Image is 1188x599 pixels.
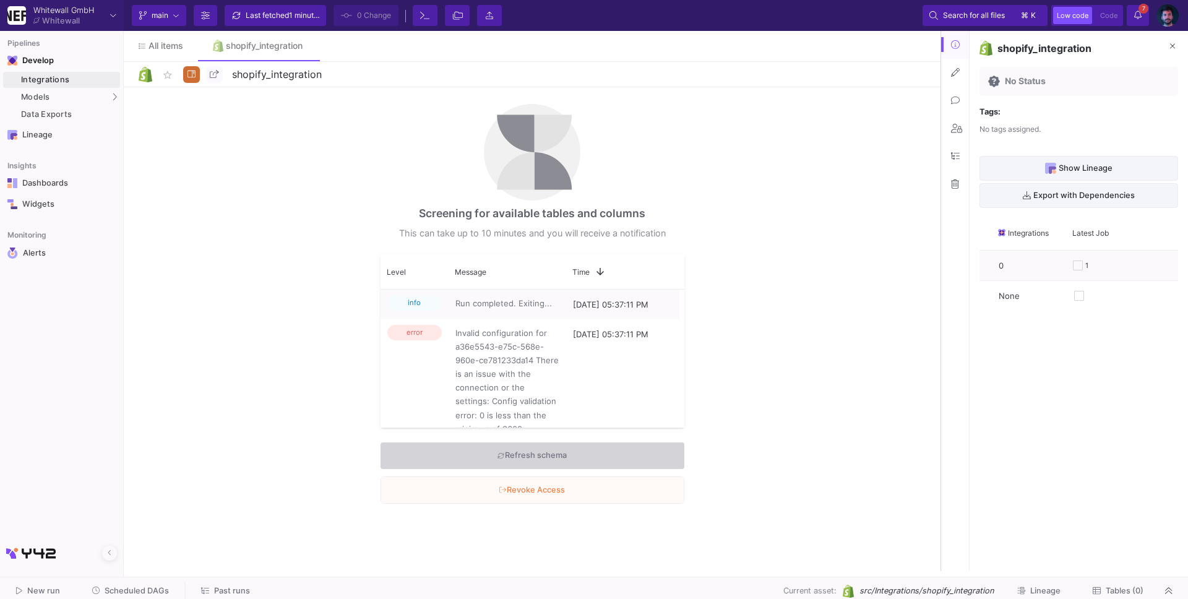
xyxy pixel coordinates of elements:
mat-expansion-panel-header: Navigation iconDevelop [3,51,120,71]
span: Code [1100,11,1117,20]
span: Integrations [1008,228,1049,238]
span: No Status [1005,76,1046,86]
span: ⌘ [1021,8,1028,23]
img: Navigation icon [7,199,17,209]
div: Develop [22,56,41,66]
div: Data Exports [21,110,117,119]
a: Navigation iconLineage [3,125,120,145]
button: 7 [1127,5,1149,26]
span: Message [455,267,486,277]
div: Widgets [22,199,103,209]
img: YZ4Yr8zUCx6JYM5gIgaTIQYeTXdcwQjnYC8iZtTV.png [7,6,26,25]
div: This can take up to 10 minutes and you will receive a notification [399,226,666,240]
span: Past runs [214,586,250,595]
span: Lineage [1030,586,1061,595]
button: Show Lineage [979,156,1178,181]
img: zn2Dipnt5kSdWZ4U6JymtAUNwkc8DG3H2NRMgahy.png [1156,4,1179,27]
a: Integrations [3,72,120,88]
div: 1 [1085,251,1088,280]
a: Navigation iconWidgets [3,194,120,214]
span: 7 [1138,4,1148,14]
button: Export with Dependencies [979,183,1178,209]
img: Navigation icon [7,56,17,66]
span: Time [572,267,590,277]
img: Shopify [841,585,854,598]
button: Last fetched1 minute ago [225,5,326,26]
span: Level [387,267,406,277]
button: Search for all files⌘k [923,5,1048,26]
span: Low code [1057,11,1088,20]
span: src/Integrations/shopify_integration [859,585,994,597]
span: Tables (0) [1106,586,1143,595]
img: Logo [139,67,152,82]
a: Navigation iconAlerts [3,243,120,264]
span: k [1031,8,1036,23]
div: shopify_integration [997,41,1178,55]
span: Current asset: [783,585,837,597]
span: error [387,325,442,340]
div: [DATE] 05:37:11 PM [566,290,683,319]
div: Whitewall [42,17,80,25]
span: Refresh schema [497,446,566,465]
div: None [999,282,1059,311]
span: main [152,6,168,25]
span: Run completed. Exiting... [455,296,559,310]
p: 0 [999,251,1059,280]
span: Search for all files [943,6,1005,25]
div: shopify_integration [226,41,303,51]
img: Navigation icon [7,178,17,188]
div: Latest Job [1072,218,1173,247]
span: Models [21,92,50,102]
div: Alerts [23,248,103,259]
img: Shopify [979,41,992,56]
div: Last fetched [246,6,320,25]
span: Show Lineage [1059,163,1113,173]
span: info [387,295,442,311]
span: Export with Dependencies [1031,191,1135,200]
div: Tags: [979,108,1178,116]
div: Integrations [21,75,117,85]
div: No tags assigned. [979,119,1041,144]
button: ⌘k [1017,8,1041,23]
button: Refresh schema [381,442,684,469]
div: Dashboards [22,178,103,188]
a: Data Exports [3,106,120,123]
span: Scheduled DAGs [105,586,169,595]
span: Invalid configuration for a36e5543-e75c-568e-960e-ce781233da14 There is an issue with the connect... [455,326,559,436]
a: Navigation iconDashboards [3,173,120,193]
img: Tab icon [213,40,223,51]
img: Navigation icon [7,248,18,259]
button: Code [1096,7,1121,24]
div: Whitewall GmbH [33,6,94,14]
img: no status [988,75,1000,87]
span: All items [148,41,183,51]
button: main [132,5,186,26]
span: 1 minute ago [289,11,333,20]
div: Screening for available tables and columns [419,205,645,222]
div: [DATE] 05:37:11 PM [566,319,683,442]
span: New run [27,586,60,595]
button: Revoke Access [381,477,684,504]
span: Revoke Access [499,481,564,500]
button: Low code [1053,7,1092,24]
div: Lineage [22,130,103,140]
mat-icon: star_border [160,67,175,82]
img: Navigation icon [7,130,17,140]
